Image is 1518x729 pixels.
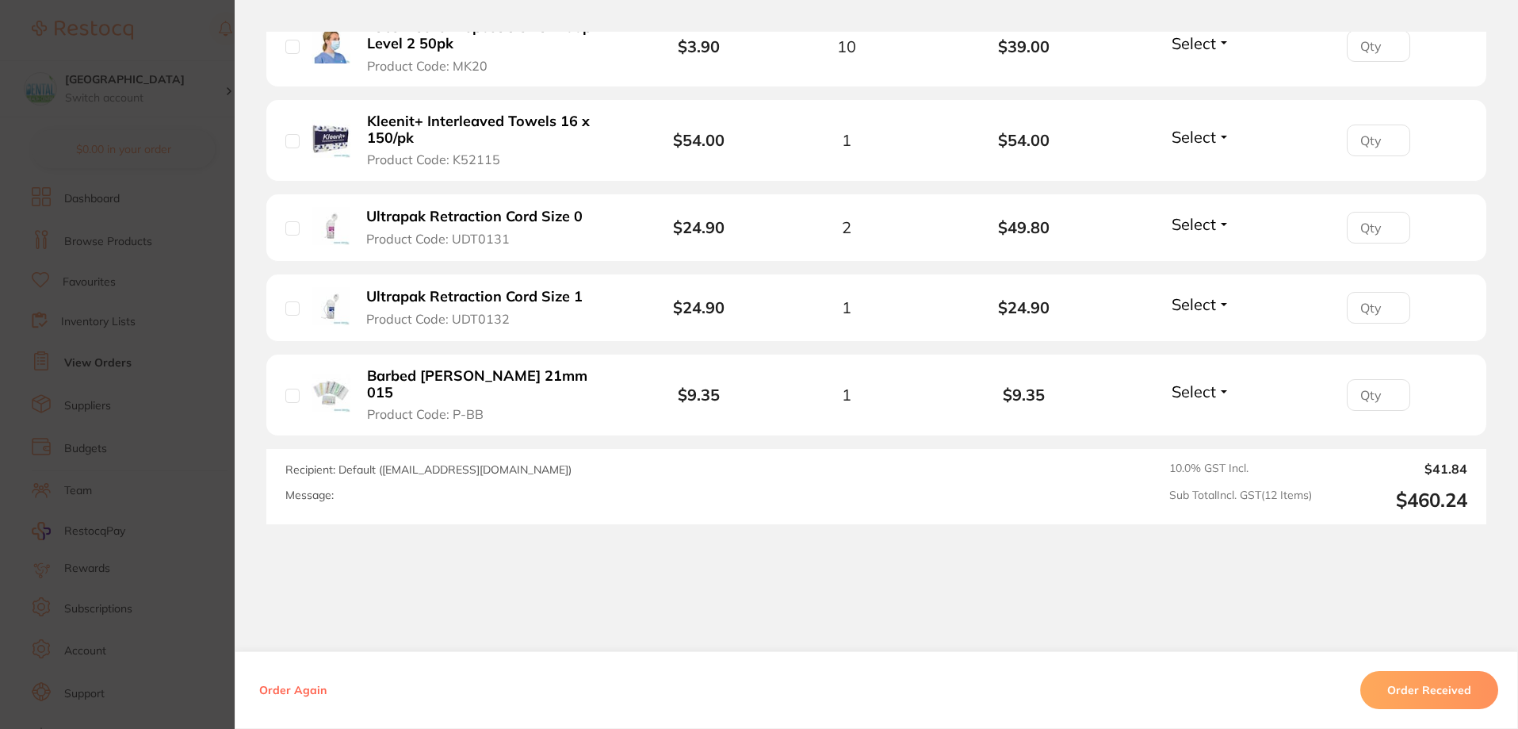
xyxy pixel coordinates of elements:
button: Kleenit+ Interleaved Towels 16 x 150/pk Product Code: K52115 [362,113,617,168]
span: 1 [842,386,851,404]
b: Barbed [PERSON_NAME] 21mm 015 [367,368,612,401]
span: 10.0 % GST Incl. [1169,462,1312,476]
b: $9.35 [935,386,1113,404]
b: $39.00 [935,37,1113,56]
b: $24.90 [673,297,725,317]
b: $9.35 [678,385,720,405]
b: Ultrapak Retraction Cord Size 0 [366,209,583,225]
span: Recipient: Default ( [EMAIL_ADDRESS][DOMAIN_NAME] ) [285,462,572,477]
span: Product Code: UDT0131 [366,232,510,246]
button: Order Again [254,683,331,697]
img: Ultrapak Retraction Cord Size 0 [312,207,350,245]
div: Hi [PERSON_NAME], ​ Starting [DATE], we’re making some updates to our product offerings on the Re... [69,34,281,407]
div: message notification from Restocq, 3d ago. Hi Kaity, ​ Starting 11 August, we’re making some upda... [24,24,293,303]
span: 10 [837,37,856,56]
button: Barbed [PERSON_NAME] 21mm 015 Product Code: P-BB [362,367,617,423]
span: Select [1172,382,1216,401]
input: Qty [1347,30,1410,62]
b: Kleenit+ Interleaved Towels 16 x 150/pk [367,113,612,146]
button: Ultrapak Retraction Cord Size 0 Product Code: UDT0131 [361,208,600,247]
span: Product Code: P-BB [367,407,484,421]
p: Message from Restocq, sent 3d ago [69,278,281,293]
b: $49.80 [935,218,1113,236]
button: Select [1167,33,1235,53]
span: Product Code: MK20 [367,59,488,73]
b: Face Masks Disposable Ear Loop Level 2 50pk [367,19,612,52]
button: Select [1167,294,1235,314]
input: Qty [1347,212,1410,244]
output: $41.84 [1325,462,1467,476]
span: Select [1172,33,1216,53]
span: Select [1172,127,1216,147]
span: 2 [842,218,851,236]
img: Ultrapak Retraction Cord Size 1 [312,287,350,325]
div: Message content [69,34,281,272]
span: Sub Total Incl. GST ( 12 Items) [1169,489,1312,512]
button: Ultrapak Retraction Cord Size 1 Product Code: UDT0132 [361,288,600,327]
b: $54.00 [935,131,1113,149]
b: $3.90 [678,36,720,56]
img: Profile image for Restocq [36,38,61,63]
label: Message: [285,489,334,502]
input: Qty [1347,292,1410,324]
input: Qty [1347,125,1410,156]
button: Order Received [1360,671,1498,709]
span: Select [1172,294,1216,314]
span: 1 [842,298,851,317]
span: Product Code: UDT0132 [366,312,510,326]
span: Product Code: K52115 [367,152,500,167]
img: Face Masks Disposable Ear Loop Level 2 50pk [312,25,350,64]
button: Select [1167,214,1235,234]
b: Ultrapak Retraction Cord Size 1 [366,289,583,305]
b: $54.00 [673,130,725,150]
button: Select [1167,382,1235,401]
span: 1 [842,131,851,149]
input: Qty [1347,379,1410,411]
span: Select [1172,214,1216,234]
button: Select [1167,127,1235,147]
output: $460.24 [1325,489,1467,512]
b: $24.90 [935,298,1113,317]
img: Kleenit+ Interleaved Towels 16 x 150/pk [312,120,350,159]
img: Barbed Broach 21mm 015 [312,374,350,412]
button: Face Masks Disposable Ear Loop Level 2 50pk Product Code: MK20 [362,18,617,74]
b: $24.90 [673,217,725,237]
